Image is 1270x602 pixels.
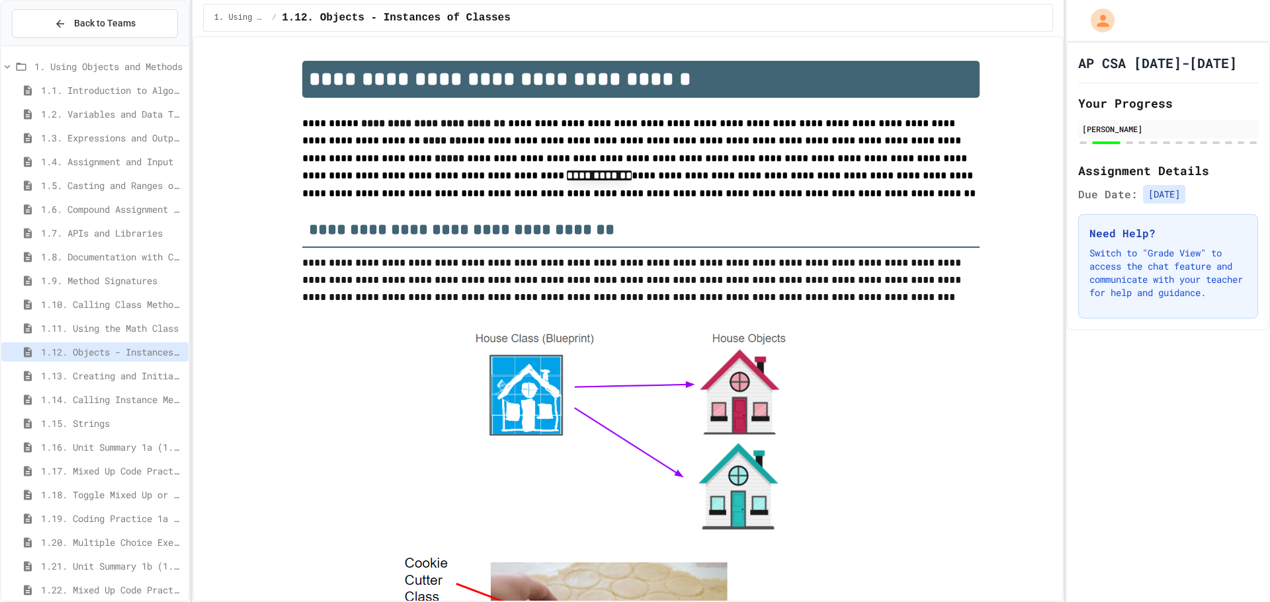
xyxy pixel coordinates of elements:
[34,59,183,73] span: 1. Using Objects and Methods
[41,559,183,573] span: 1.21. Unit Summary 1b (1.7-1.15)
[1143,185,1185,204] span: [DATE]
[41,155,183,169] span: 1.4. Assignment and Input
[12,9,178,38] button: Back to Teams
[1214,549,1257,589] iframe: chat widget
[41,131,183,145] span: 1.3. Expressions and Output [New]
[41,297,183,311] span: 1.10. Calling Class Methods
[41,107,183,121] span: 1.2. Variables and Data Types
[282,10,511,26] span: 1.12. Objects - Instances of Classes
[74,17,136,30] span: Back to Teams
[41,345,183,359] span: 1.12. Objects - Instances of Classes
[1089,225,1247,241] h3: Need Help?
[41,369,183,383] span: 1.13. Creating and Initializing Objects: Constructors
[1160,492,1257,548] iframe: chat widget
[41,535,183,549] span: 1.20. Multiple Choice Exercises for Unit 1a (1.1-1.6)
[41,393,183,406] span: 1.14. Calling Instance Methods
[272,13,276,23] span: /
[1089,246,1247,299] p: Switch to "Grade View" to access the chat feature and communicate with your teacher for help and ...
[1078,94,1258,112] h2: Your Progress
[41,511,183,525] span: 1.19. Coding Practice 1a (1.1-1.6)
[41,488,183,502] span: 1.18. Toggle Mixed Up or Write Code Practice 1.1-1.6
[41,250,183,264] span: 1.8. Documentation with Comments and Preconditions
[41,83,183,97] span: 1.1. Introduction to Algorithms, Programming, and Compilers
[41,416,183,430] span: 1.15. Strings
[41,178,183,192] span: 1.5. Casting and Ranges of Values
[1077,5,1118,36] div: My Account
[41,202,183,216] span: 1.6. Compound Assignment Operators
[41,464,183,478] span: 1.17. Mixed Up Code Practice 1.1-1.6
[41,440,183,454] span: 1.16. Unit Summary 1a (1.1-1.6)
[1078,186,1138,202] span: Due Date:
[1078,54,1237,72] h1: AP CSA [DATE]-[DATE]
[41,226,183,240] span: 1.7. APIs and Libraries
[1082,123,1254,135] div: [PERSON_NAME]
[1078,161,1258,180] h2: Assignment Details
[41,274,183,287] span: 1.9. Method Signatures
[41,583,183,597] span: 1.22. Mixed Up Code Practice 1b (1.7-1.15)
[41,321,183,335] span: 1.11. Using the Math Class
[214,13,267,23] span: 1. Using Objects and Methods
